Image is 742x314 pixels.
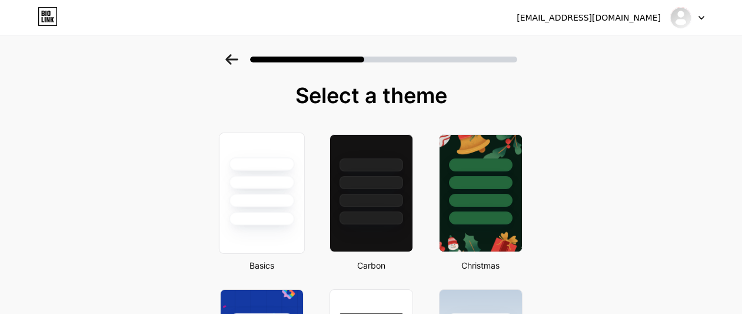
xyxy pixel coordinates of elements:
div: Basics [217,259,307,272]
div: Carbon [326,259,417,272]
div: [EMAIL_ADDRESS][DOMAIN_NAME] [517,12,661,24]
div: Christmas [435,259,526,272]
div: Select a theme [215,84,527,107]
img: mahindraparts [670,6,692,29]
